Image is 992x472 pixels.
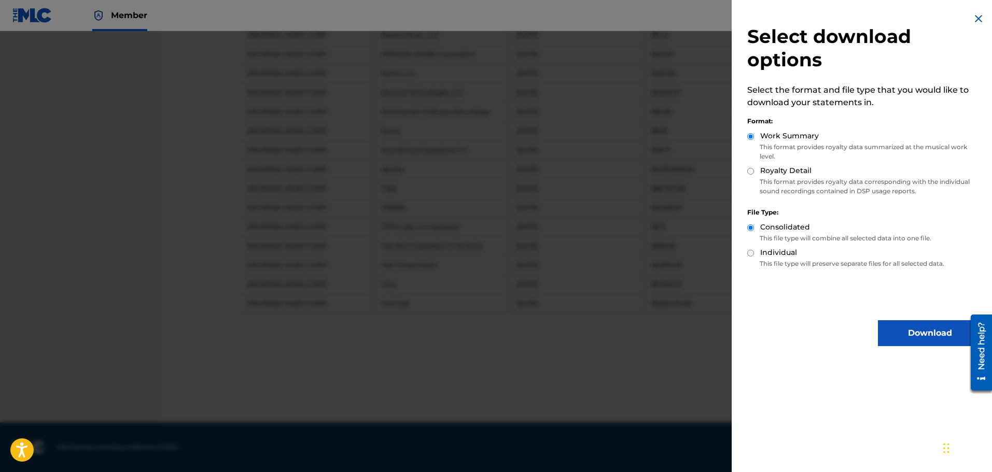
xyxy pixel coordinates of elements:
h2: Select download options [747,25,982,71]
img: MLC Logo [12,8,52,23]
p: Select the format and file type that you would like to download your statements in. [747,84,982,109]
div: Format: [747,117,982,126]
iframe: Chat Widget [940,422,992,472]
div: File Type: [747,208,982,217]
label: Individual [760,247,797,258]
p: This file type will combine all selected data into one file. [747,234,982,243]
span: Member [111,9,147,21]
p: This file type will preserve separate files for all selected data. [747,259,982,268]
iframe: Resource Center [963,310,992,394]
label: Work Summary [760,131,819,141]
p: This format provides royalty data corresponding with the individual sound recordings contained in... [747,177,982,196]
img: Top Rightsholder [92,9,105,22]
div: Drag [943,433,949,464]
label: Consolidated [760,222,810,233]
p: This format provides royalty data summarized at the musical work level. [747,142,982,161]
label: Royalty Detail [760,165,812,176]
button: Download [878,320,982,346]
